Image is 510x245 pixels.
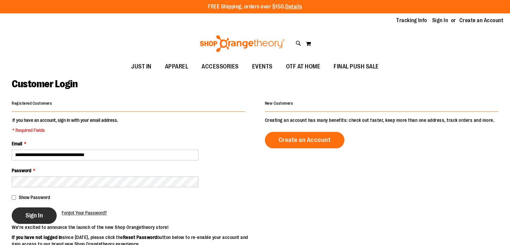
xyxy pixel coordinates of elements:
[158,59,195,75] a: APPAREL
[12,117,119,134] legend: If you have an account, sign in with your email address.
[252,59,273,74] span: EVENTS
[12,101,52,106] strong: Registered Customers
[12,207,57,224] button: Sign In
[286,59,321,74] span: OTF AT HOME
[245,59,279,75] a: EVENTS
[265,117,498,124] p: Creating an account has many benefits: check out faster, keep more than one address, track orders...
[12,141,22,146] span: Email
[202,59,239,74] span: ACCESSORIES
[19,195,50,200] span: Show Password
[279,136,331,144] span: Create an Account
[265,101,293,106] strong: New Customers
[208,3,302,11] p: FREE Shipping, orders over $150.
[12,78,77,90] span: Customer Login
[279,59,327,75] a: OTF AT HOME
[195,59,245,75] a: ACCESSORIES
[12,127,118,134] span: * Required Fields
[199,35,286,52] img: Shop Orangetheory
[123,235,157,240] strong: Reset Password
[25,212,43,219] span: Sign In
[165,59,188,74] span: APPAREL
[12,235,62,240] strong: If you have not logged in
[62,209,107,216] a: Forgot Your Password?
[396,17,427,24] a: Tracking Info
[265,132,345,148] a: Create an Account
[62,210,107,215] span: Forgot Your Password?
[334,59,379,74] span: FINAL PUSH SALE
[12,224,255,231] p: We’re excited to announce the launch of the new Shop Orangetheory store!
[12,168,31,173] span: Password
[131,59,152,74] span: JUST IN
[285,4,302,10] a: Details
[124,59,158,75] a: JUST IN
[432,17,448,24] a: Sign In
[459,17,504,24] a: Create an Account
[327,59,386,75] a: FINAL PUSH SALE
